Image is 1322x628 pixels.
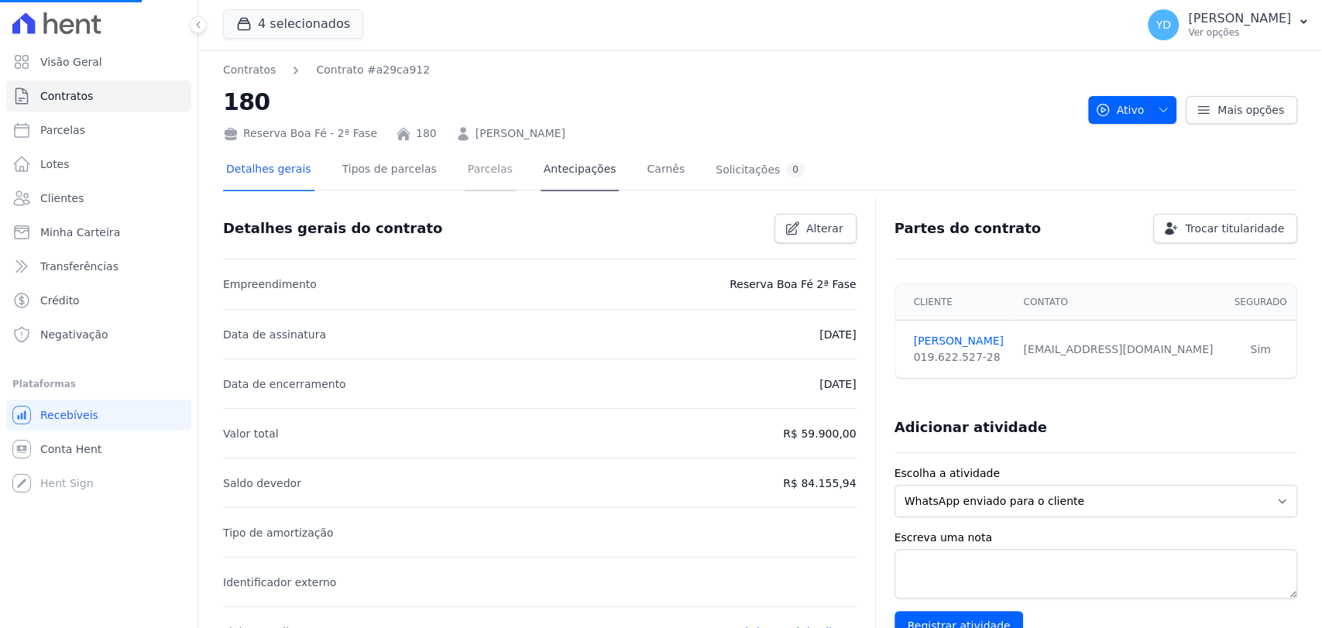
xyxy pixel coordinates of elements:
span: Negativação [40,327,108,342]
span: Mais opções [1217,102,1284,118]
a: Solicitações0 [713,150,808,191]
a: Carnês [644,150,688,191]
a: Tipos de parcelas [339,150,440,191]
span: Recebíveis [40,407,98,423]
a: Recebíveis [6,400,191,431]
a: Negativação [6,319,191,350]
div: Plataformas [12,375,185,393]
p: Data de encerramento [223,375,346,393]
th: Contato [1014,284,1224,321]
a: Crédito [6,285,191,316]
h3: Adicionar atividade [894,418,1047,437]
p: R$ 84.155,94 [783,474,856,492]
span: Parcelas [40,122,85,138]
a: Clientes [6,183,191,214]
p: Ver opções [1188,26,1291,39]
h3: Partes do contrato [894,219,1042,238]
a: Minha Carteira [6,217,191,248]
a: Contrato #a29ca912 [316,62,430,78]
span: Conta Hent [40,441,101,457]
span: Contratos [40,88,93,104]
a: Lotes [6,149,191,180]
div: Reserva Boa Fé - 2ª Fase [223,125,377,142]
a: [PERSON_NAME] [476,125,565,142]
span: Minha Carteira [40,225,120,240]
p: Reserva Boa Fé 2ª Fase [730,275,856,293]
button: YD [PERSON_NAME] Ver opções [1135,3,1322,46]
a: Detalhes gerais [223,150,314,191]
a: Antecipações [541,150,620,191]
p: [DATE] [819,375,856,393]
a: Parcelas [465,150,516,191]
span: Alterar [806,221,843,236]
a: Transferências [6,251,191,282]
p: Saldo devedor [223,474,301,492]
span: Crédito [40,293,80,308]
span: Trocar titularidade [1185,221,1284,236]
nav: Breadcrumb [223,62,1076,78]
th: Cliente [895,284,1015,321]
span: Ativo [1095,96,1145,124]
td: Sim [1224,321,1296,379]
button: 4 selecionados [223,9,363,39]
a: Trocar titularidade [1153,214,1297,243]
label: Escreva uma nota [894,530,1297,546]
nav: Breadcrumb [223,62,430,78]
a: Alterar [774,214,857,243]
span: Visão Geral [40,54,102,70]
div: [EMAIL_ADDRESS][DOMAIN_NAME] [1023,341,1215,358]
h3: Detalhes gerais do contrato [223,219,442,238]
span: Clientes [40,190,84,206]
a: Parcelas [6,115,191,146]
p: R$ 59.900,00 [783,424,856,443]
p: Identificador externo [223,573,336,592]
div: 019.622.527-28 [914,349,1005,365]
a: [PERSON_NAME] [914,333,1005,349]
label: Escolha a atividade [894,465,1297,482]
p: Data de assinatura [223,325,326,344]
a: 180 [416,125,437,142]
p: [PERSON_NAME] [1188,11,1291,26]
div: Solicitações [716,163,805,177]
a: Contratos [223,62,276,78]
th: Segurado [1224,284,1296,321]
button: Ativo [1088,96,1177,124]
p: [DATE] [819,325,856,344]
span: Transferências [40,259,118,274]
a: Contratos [6,81,191,112]
p: Tipo de amortização [223,523,334,542]
div: 0 [786,163,805,177]
a: Conta Hent [6,434,191,465]
a: Mais opções [1186,96,1297,124]
p: Valor total [223,424,279,443]
span: YD [1155,19,1170,30]
a: Visão Geral [6,46,191,77]
p: Empreendimento [223,275,317,293]
h2: 180 [223,84,1076,119]
span: Lotes [40,156,70,172]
